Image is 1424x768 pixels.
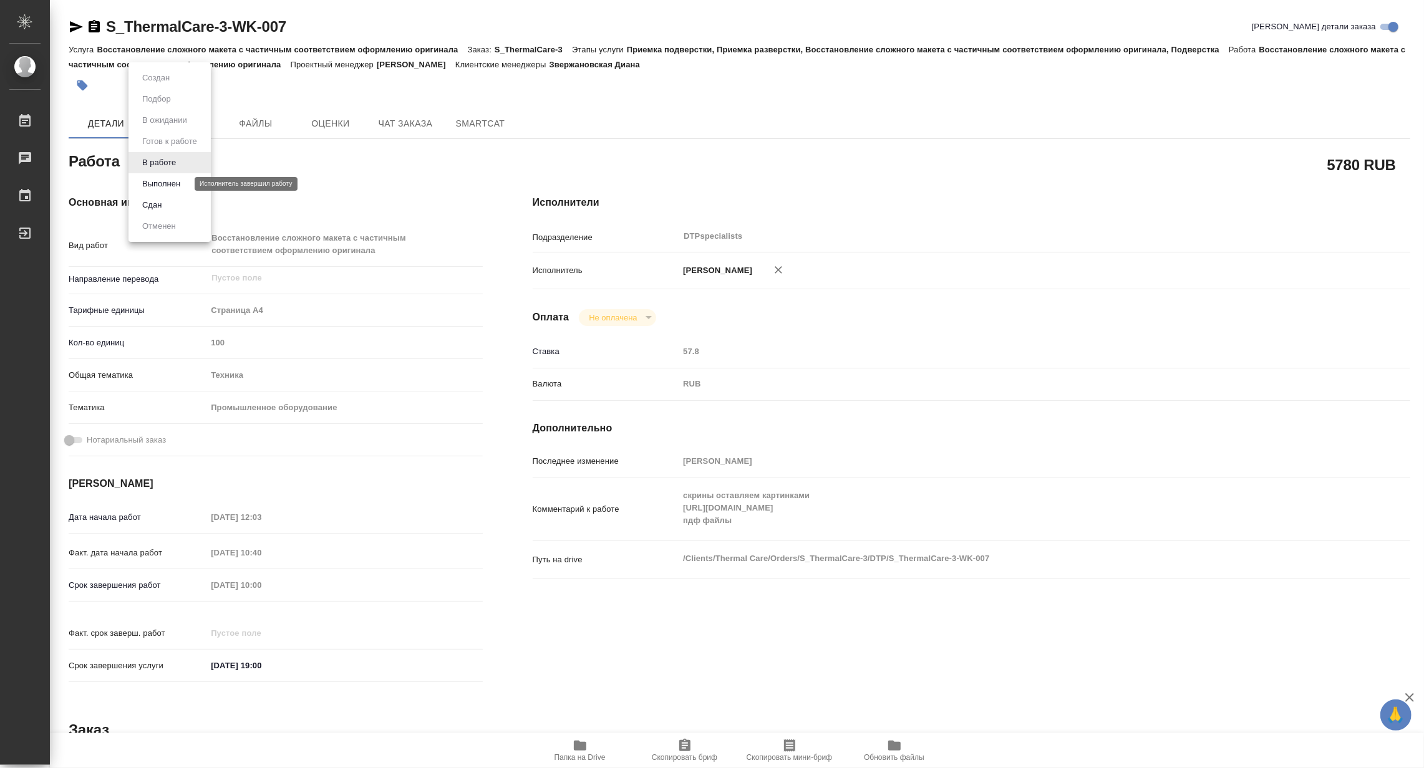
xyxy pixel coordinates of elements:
button: Создан [138,71,173,85]
button: Готов к работе [138,135,201,148]
button: В работе [138,156,180,170]
button: Выполнен [138,177,184,191]
button: Отменен [138,219,180,233]
button: Подбор [138,92,175,106]
button: В ожидании [138,113,191,127]
button: Сдан [138,198,165,212]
